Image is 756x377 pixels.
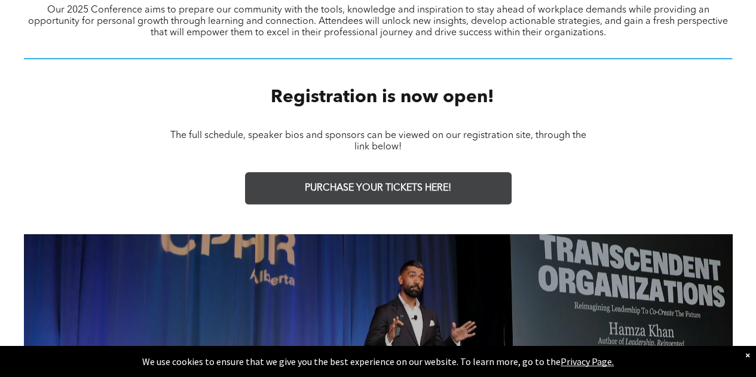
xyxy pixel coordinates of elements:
a: PURCHASE YOUR TICKETS HERE! [245,172,512,204]
a: Privacy Page. [561,355,614,367]
span: Our 2025 Conference aims to prepare our community with the tools, knowledge and inspiration to st... [28,5,728,38]
span: Registration is now open! [271,88,494,106]
div: Dismiss notification [745,349,750,361]
span: The full schedule, speaker bios and sponsors can be viewed on our registration site, through the ... [170,131,586,152]
span: PURCHASE YOUR TICKETS HERE! [305,183,451,194]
